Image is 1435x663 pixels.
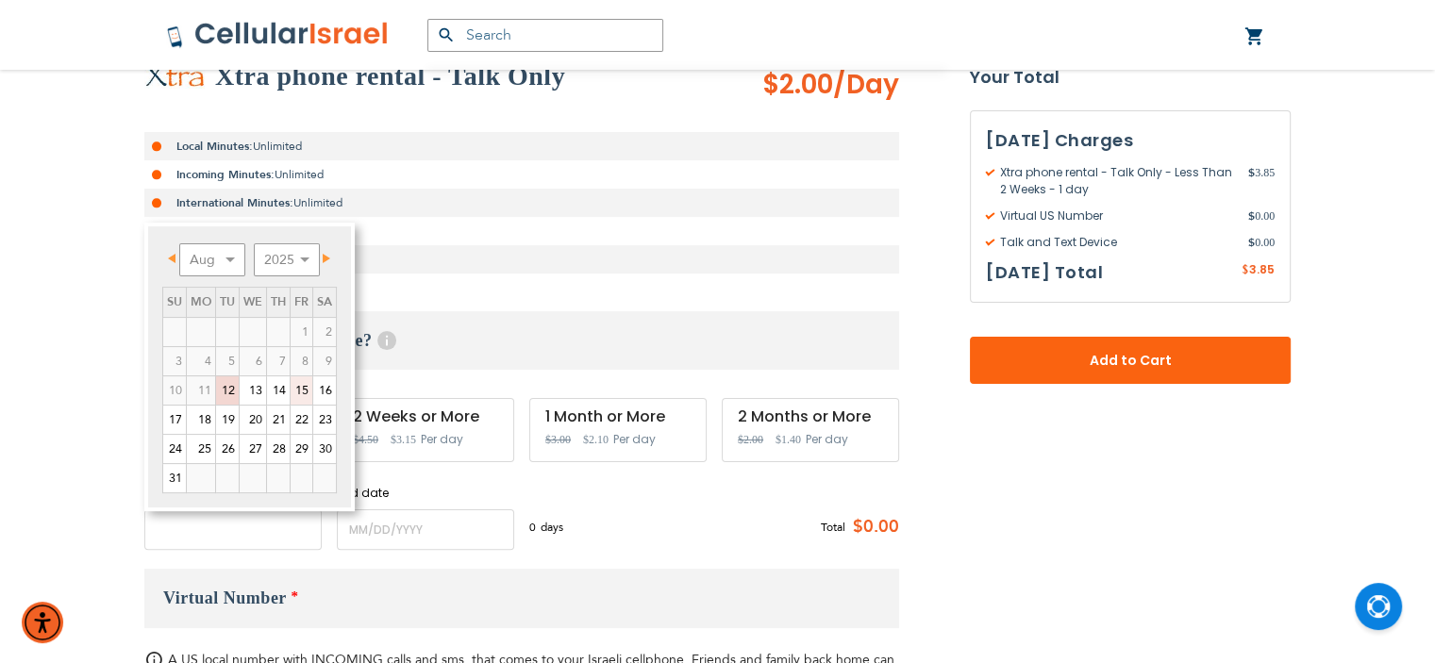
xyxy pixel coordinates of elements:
[144,132,899,160] li: Unlimited
[240,347,266,375] span: 6
[1248,164,1255,181] span: $
[254,243,320,276] select: Select year
[22,602,63,643] div: Accessibility Menu
[167,293,182,310] span: Sunday
[986,258,1103,287] h3: [DATE] Total
[313,406,336,434] a: 23
[337,509,514,550] input: MM/DD/YYYY
[163,588,287,607] span: Virtual Number
[267,376,290,405] a: 14
[240,376,266,405] a: 13
[421,431,463,448] span: Per day
[267,406,290,434] a: 21
[1248,207,1275,224] span: 0.00
[144,311,899,370] h3: When do you need service?
[323,254,330,263] span: Next
[583,433,609,446] span: $2.10
[163,435,186,463] a: 24
[144,160,899,189] li: Unlimited
[291,347,312,375] span: 8
[970,337,1291,384] button: Add to Cart
[529,519,541,536] span: 0
[267,347,290,375] span: 7
[337,485,514,502] label: End date
[545,408,691,425] div: 1 Month or More
[187,406,215,434] a: 18
[176,139,253,154] strong: Local Minutes:
[311,247,335,271] a: Next
[391,433,416,446] span: $3.15
[187,347,215,375] span: 4
[144,509,322,550] input: MM/DD/YYYY
[738,408,883,425] div: 2 Months or More
[240,435,266,463] a: 27
[291,435,312,463] a: 29
[216,435,239,463] a: 26
[215,58,565,95] h2: Xtra phone rental - Talk Only
[267,435,290,463] a: 28
[613,431,656,448] span: Per day
[216,347,239,375] span: 5
[163,406,186,434] a: 17
[377,331,396,350] span: Help
[313,347,336,375] span: 9
[243,293,262,310] span: Wednesday
[313,376,336,405] a: 16
[191,293,211,310] span: Monday
[294,293,309,310] span: Friday
[271,293,286,310] span: Thursday
[216,406,239,434] a: 19
[821,519,845,536] span: Total
[220,293,235,310] span: Tuesday
[845,513,899,541] span: $0.00
[291,318,312,346] span: 1
[1248,164,1275,198] span: 3.85
[545,433,571,446] span: $3.00
[1249,261,1275,277] span: 3.85
[176,167,275,182] strong: Incoming Minutes:
[986,164,1248,198] span: Xtra phone rental - Talk Only - Less Than 2 Weeks - 1 day
[163,376,186,405] span: 10
[144,245,899,273] li: NA
[163,347,186,375] span: 3
[240,406,266,434] a: 20
[179,243,245,276] select: Select month
[313,435,336,463] a: 30
[738,433,763,446] span: $2.00
[353,433,378,446] span: $4.50
[1248,207,1255,224] span: $
[144,217,899,245] li: NA
[986,126,1275,155] h3: [DATE] Charges
[1248,234,1255,251] span: $
[776,433,801,446] span: $1.40
[216,376,239,405] a: 12
[168,254,175,263] span: Prev
[986,234,1248,251] span: Talk and Text Device
[986,207,1248,224] span: Virtual US Number
[353,408,498,425] div: 2 Weeks or More
[164,247,188,271] a: Prev
[163,464,186,492] a: 31
[806,431,848,448] span: Per day
[1242,262,1249,279] span: $
[970,63,1291,91] strong: Your Total
[1248,234,1275,251] span: 0.00
[1032,351,1228,371] span: Add to Cart
[833,66,899,104] span: /Day
[291,376,312,405] a: 15
[187,435,215,463] a: 25
[144,64,206,89] img: Xtra phone rental - Talk Only
[541,519,563,536] span: days
[762,66,899,104] span: $2.00
[166,21,390,49] img: Cellular Israel
[144,189,899,217] li: Unlimited
[317,293,332,310] span: Saturday
[176,195,293,210] strong: International Minutes:
[313,318,336,346] span: 2
[187,376,215,405] span: 11
[427,19,663,52] input: Search
[291,406,312,434] a: 22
